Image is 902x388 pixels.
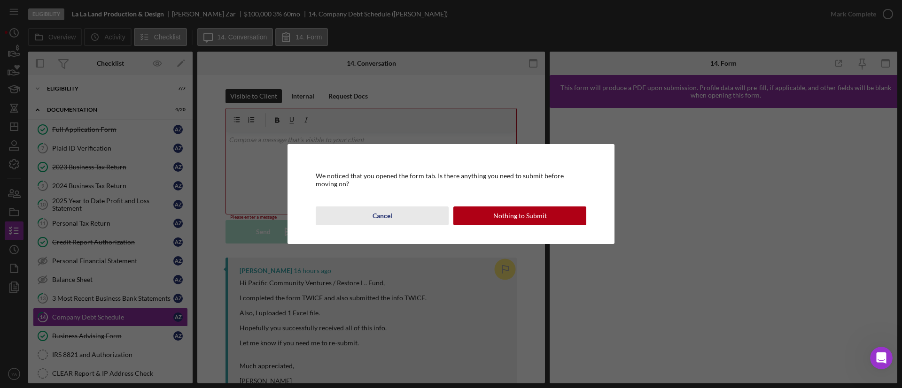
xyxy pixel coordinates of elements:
div: We noticed that you opened the form tab. Is there anything you need to submit before moving on? [316,172,586,187]
iframe: Intercom live chat [870,347,893,369]
button: Nothing to Submit [453,206,586,225]
div: Cancel [373,206,392,225]
button: Cancel [316,206,449,225]
div: Nothing to Submit [493,206,547,225]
